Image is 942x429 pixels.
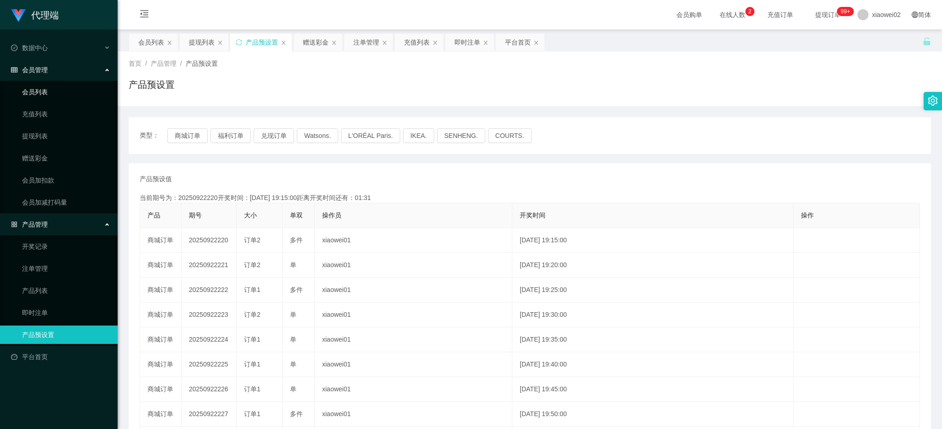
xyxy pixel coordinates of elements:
span: 产品 [148,212,160,219]
img: logo.9652507e.png [11,9,26,22]
div: 注单管理 [353,34,379,51]
td: xiaowei01 [315,377,512,402]
span: 提现订单 [811,11,846,18]
td: 20250922222 [182,278,237,303]
span: 产品管理 [151,60,176,67]
span: 单 [290,311,296,318]
td: 20250922221 [182,253,237,278]
td: 商城订单 [140,402,182,427]
div: 产品预设置 [246,34,278,51]
sup: 2 [745,7,755,16]
td: 商城订单 [140,228,182,253]
a: 代理端 [11,11,59,18]
a: 会员加减打码量 [22,193,110,212]
a: 即时注单 [22,303,110,322]
div: 即时注单 [454,34,480,51]
td: [DATE] 19:25:00 [512,278,794,303]
i: 图标: close [331,40,337,46]
td: 商城订单 [140,327,182,352]
i: 图标: check-circle-o [11,45,17,51]
td: 商城订单 [140,303,182,327]
td: 20250922226 [182,377,237,402]
td: 商城订单 [140,377,182,402]
span: 单 [290,360,296,368]
td: 商城订单 [140,352,182,377]
i: 图标: setting [928,96,938,106]
a: 提现列表 [22,127,110,145]
a: 会员加扣款 [22,171,110,189]
div: 当前期号为：20250922220开奖时间：[DATE] 19:15:00距离开奖时间还有：01:31 [140,193,920,203]
i: 图标: close [281,40,286,46]
i: 图标: sync [236,39,242,46]
a: 赠送彩金 [22,149,110,167]
i: 图标: close [217,40,223,46]
div: 充值列表 [404,34,430,51]
td: [DATE] 19:20:00 [512,253,794,278]
div: 会员列表 [138,34,164,51]
td: [DATE] 19:45:00 [512,377,794,402]
span: 开奖时间 [520,212,545,219]
td: xiaowei01 [315,352,512,377]
i: 图标: close [432,40,438,46]
button: 福利订单 [210,128,251,143]
i: 图标: close [483,40,488,46]
td: [DATE] 19:50:00 [512,402,794,427]
div: 提现列表 [189,34,215,51]
td: 20250922225 [182,352,237,377]
span: 数据中心 [11,44,48,51]
a: 充值列表 [22,105,110,123]
button: IKEA. [403,128,434,143]
span: 操作员 [322,212,341,219]
span: 大小 [244,212,257,219]
p: 2 [748,7,751,16]
button: L'ORÉAL Paris. [341,128,400,143]
span: 订单2 [244,261,261,269]
span: 订单1 [244,410,261,418]
button: 兑现订单 [254,128,294,143]
span: 订单1 [244,385,261,393]
span: 会员管理 [11,66,48,74]
span: 产品预设置 [186,60,218,67]
td: [DATE] 19:30:00 [512,303,794,327]
td: xiaowei01 [315,278,512,303]
a: 产品预设置 [22,326,110,344]
span: 单 [290,385,296,393]
i: 图标: table [11,67,17,73]
span: 订单1 [244,360,261,368]
td: [DATE] 19:35:00 [512,327,794,352]
span: 产品管理 [11,221,48,228]
span: 单双 [290,212,303,219]
a: 会员列表 [22,83,110,101]
h1: 产品预设置 [129,78,175,92]
td: 商城订单 [140,278,182,303]
button: COURTS. [488,128,532,143]
span: 类型： [140,128,167,143]
span: 操作 [801,212,814,219]
span: 充值订单 [763,11,798,18]
span: 订单1 [244,286,261,293]
div: 赠送彩金 [303,34,329,51]
td: 20250922227 [182,402,237,427]
button: SENHENG. [437,128,485,143]
div: 平台首页 [505,34,531,51]
span: 多件 [290,410,303,418]
span: 多件 [290,236,303,244]
sup: 1201 [837,7,854,16]
td: xiaowei01 [315,327,512,352]
span: 单 [290,336,296,343]
span: 首页 [129,60,142,67]
i: 图标: close [382,40,387,46]
button: 商城订单 [167,128,208,143]
td: 商城订单 [140,253,182,278]
span: 单 [290,261,296,269]
a: 开奖记录 [22,237,110,256]
a: 图标: dashboard平台首页 [11,348,110,366]
i: 图标: close [533,40,539,46]
a: 产品列表 [22,281,110,300]
i: 图标: menu-fold [129,0,160,30]
td: xiaowei01 [315,402,512,427]
i: 图标: close [167,40,172,46]
td: xiaowei01 [315,228,512,253]
span: 订单2 [244,236,261,244]
button: Watsons. [297,128,338,143]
